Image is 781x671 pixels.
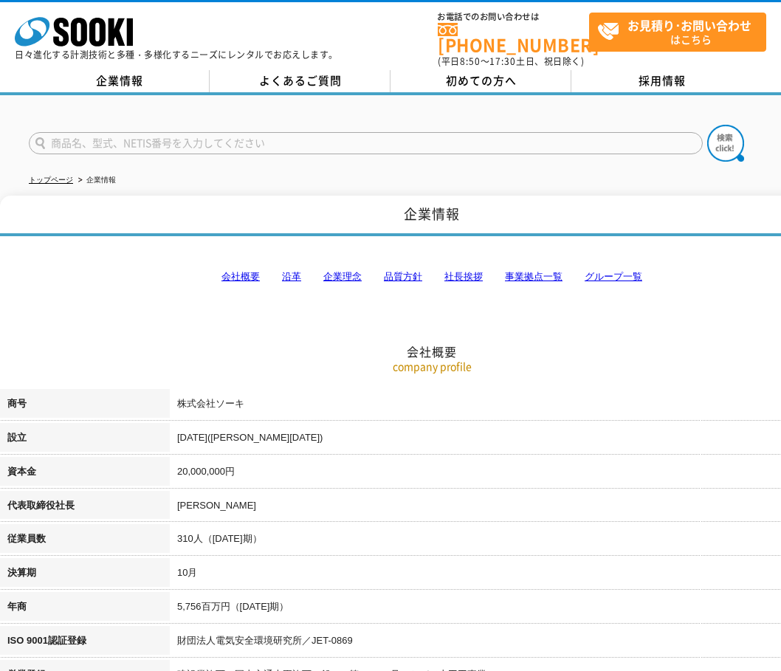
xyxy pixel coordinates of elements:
[221,271,260,282] a: 会社概要
[446,72,517,89] span: 初めての方へ
[210,70,390,92] a: よくあるご質問
[505,271,562,282] a: 事業拠点一覧
[384,271,422,282] a: 品質方針
[29,176,73,184] a: トップページ
[585,271,642,282] a: グループ一覧
[438,55,584,68] span: (平日 ～ 土日、祝日除く)
[390,70,571,92] a: 初めての方へ
[29,132,703,154] input: 商品名、型式、NETIS番号を入力してください
[571,70,752,92] a: 採用情報
[489,55,516,68] span: 17:30
[438,13,589,21] span: お電話でのお問い合わせは
[29,70,210,92] a: 企業情報
[597,13,765,50] span: はこちら
[589,13,766,52] a: お見積り･お問い合わせはこちら
[323,271,362,282] a: 企業理念
[75,173,116,188] li: 企業情報
[707,125,744,162] img: btn_search.png
[438,23,589,53] a: [PHONE_NUMBER]
[444,271,483,282] a: 社長挨拶
[627,16,751,34] strong: お見積り･お問い合わせ
[15,50,338,59] p: 日々進化する計測技術と多種・多様化するニーズにレンタルでお応えします。
[282,271,301,282] a: 沿革
[460,55,481,68] span: 8:50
